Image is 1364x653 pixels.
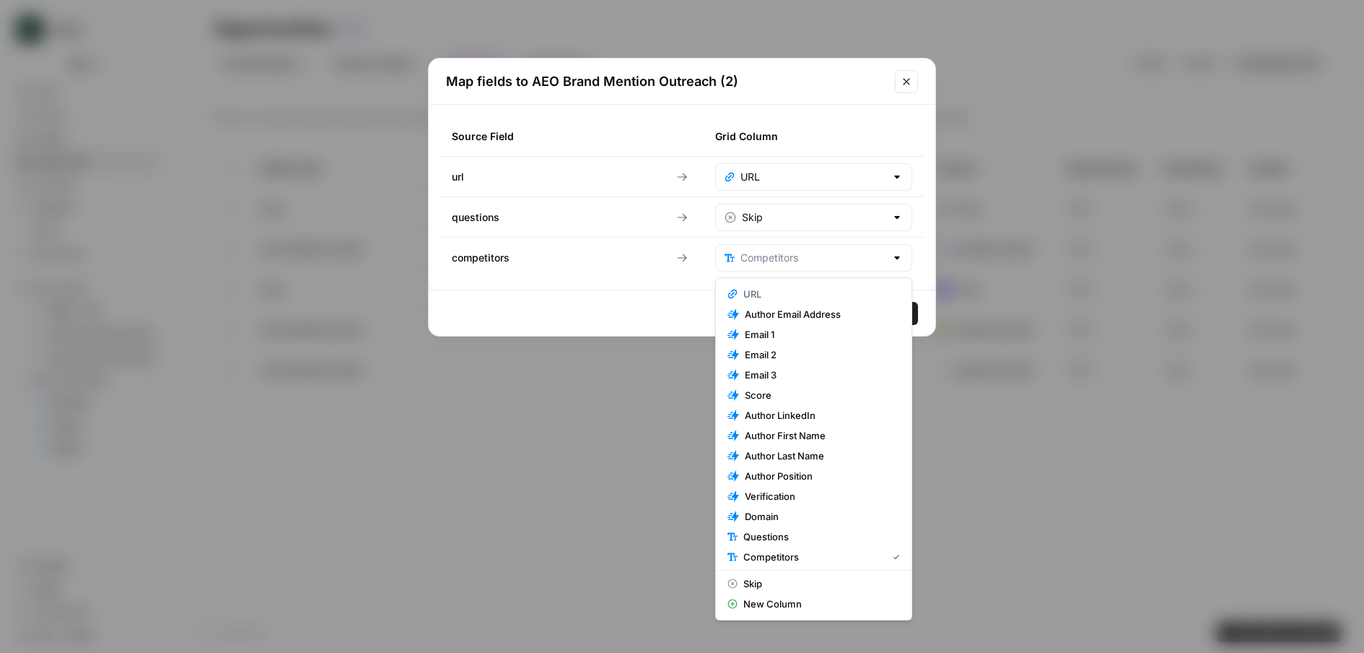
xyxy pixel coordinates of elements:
span: Author LinkedIn [745,408,894,423]
div: Source Field [452,116,649,156]
button: Close modal [895,70,918,93]
h2: Map fields to AEO Brand Mention Outreach (2) [446,72,886,92]
div: Grid Column [715,116,912,156]
input: Skip [742,210,886,225]
span: url [452,170,464,184]
span: URL [743,287,894,301]
span: Score [745,388,894,402]
input: URL [740,170,886,184]
span: Email 2 [745,347,894,362]
input: Competitors [740,251,886,265]
span: Author Email Address [745,307,894,321]
span: Questions [743,529,894,544]
span: Author First Name [745,428,894,443]
span: questions [452,210,499,225]
span: Email 3 [745,368,894,382]
span: Domain [745,509,894,524]
span: Author Position [745,469,894,483]
span: Email 1 [745,327,894,342]
span: Author Last Name [745,449,894,463]
span: New Column [743,597,894,611]
span: Skip [743,576,894,591]
span: Competitors [743,550,881,564]
span: Verification [745,489,894,503]
span: competitors [452,251,510,265]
